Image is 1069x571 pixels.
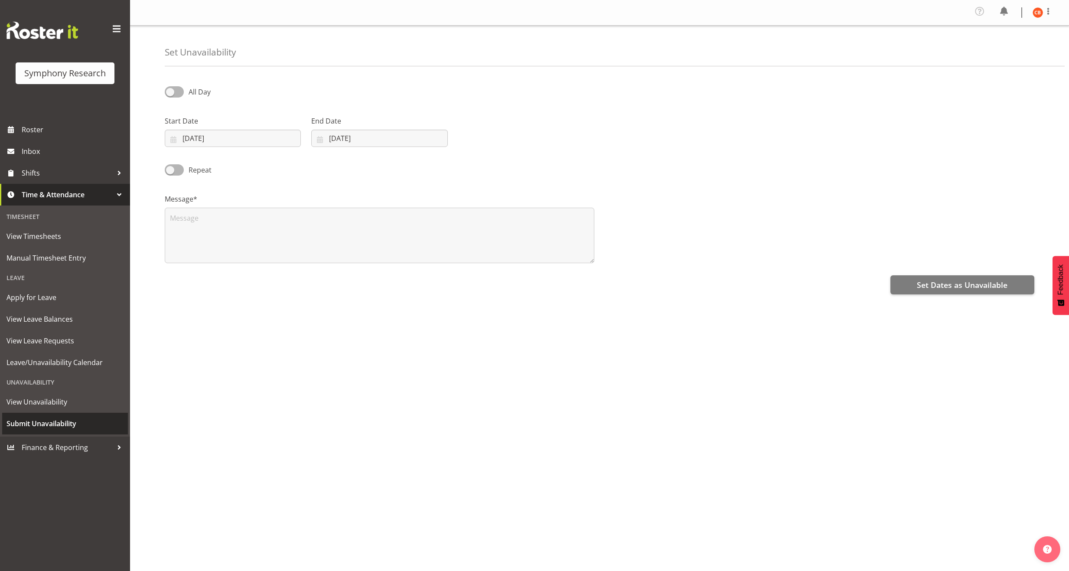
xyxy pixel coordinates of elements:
[22,441,113,454] span: Finance & Reporting
[184,165,212,175] span: Repeat
[189,87,211,97] span: All Day
[2,208,128,225] div: Timesheet
[22,166,113,179] span: Shifts
[22,188,113,201] span: Time & Attendance
[22,145,126,158] span: Inbox
[2,269,128,287] div: Leave
[1057,264,1065,295] span: Feedback
[7,291,124,304] span: Apply for Leave
[2,247,128,269] a: Manual Timesheet Entry
[890,275,1034,294] button: Set Dates as Unavailable
[165,194,594,204] label: Message*
[2,352,128,373] a: Leave/Unavailability Calendar
[7,313,124,326] span: View Leave Balances
[2,391,128,413] a: View Unavailability
[7,22,78,39] img: Rosterit website logo
[1033,7,1043,18] img: chelsea-bartlett11426.jpg
[1043,545,1052,554] img: help-xxl-2.png
[311,116,447,126] label: End Date
[2,413,128,434] a: Submit Unavailability
[311,130,447,147] input: Click to select...
[165,47,236,57] h4: Set Unavailability
[7,334,124,347] span: View Leave Requests
[2,308,128,330] a: View Leave Balances
[2,330,128,352] a: View Leave Requests
[7,230,124,243] span: View Timesheets
[1053,256,1069,315] button: Feedback - Show survey
[7,356,124,369] span: Leave/Unavailability Calendar
[2,373,128,391] div: Unavailability
[7,417,124,430] span: Submit Unavailability
[22,123,126,136] span: Roster
[24,67,106,80] div: Symphony Research
[165,130,301,147] input: Click to select...
[165,116,301,126] label: Start Date
[2,287,128,308] a: Apply for Leave
[917,279,1007,290] span: Set Dates as Unavailable
[7,395,124,408] span: View Unavailability
[7,251,124,264] span: Manual Timesheet Entry
[2,225,128,247] a: View Timesheets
